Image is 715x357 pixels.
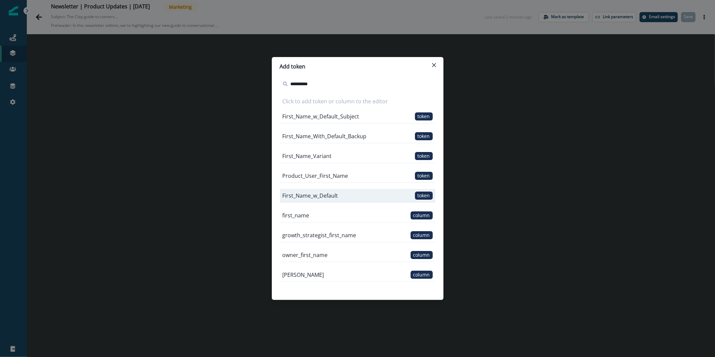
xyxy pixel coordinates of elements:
[283,271,324,279] p: [PERSON_NAME]
[283,112,359,120] p: First_Name_w_Default_Subject
[280,62,306,70] p: Add token
[280,97,388,105] p: Click to add token or column to the editor
[415,172,433,180] span: token
[283,211,309,219] p: first_name
[411,231,433,239] span: column
[283,231,356,239] p: growth_strategist_first_name
[415,112,433,120] span: token
[283,172,348,180] p: Product_User_First_Name
[283,152,332,160] p: First_Name_Variant
[411,271,433,279] span: column
[429,60,439,70] button: Close
[415,192,433,200] span: token
[283,132,367,140] p: First_Name_With_Default_Backup
[411,211,433,219] span: column
[283,192,338,200] p: First_Name_w_Default
[415,152,433,160] span: token
[415,132,433,140] span: token
[411,251,433,259] span: column
[283,251,328,259] p: owner_first_name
